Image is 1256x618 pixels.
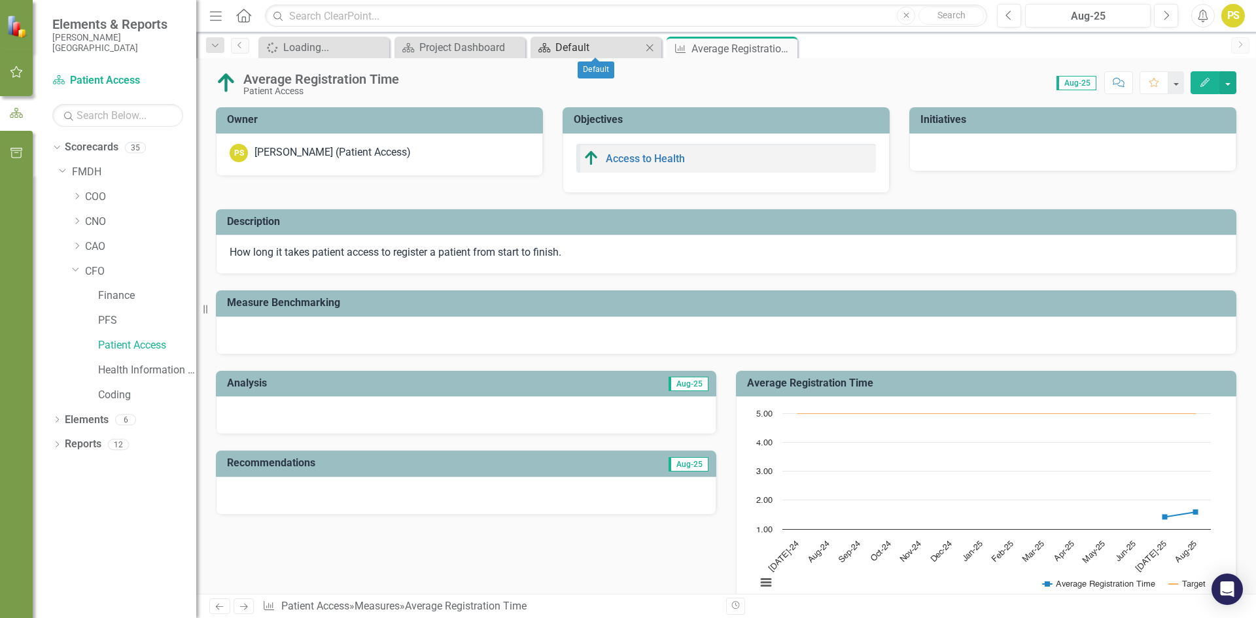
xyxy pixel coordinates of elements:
[281,600,349,612] a: Patient Access
[584,150,599,166] img: Above Target
[1025,4,1151,27] button: Aug-25
[1221,4,1245,27] button: PS
[1174,540,1198,564] text: Aug-25
[52,104,183,127] input: Search Below...
[990,540,1015,564] text: Feb-25
[1212,574,1243,605] div: Open Intercom Messenger
[98,288,196,303] a: Finance
[230,245,1223,260] p: How long it takes patient access to register a patient from start to finish.
[125,142,146,153] div: 35
[85,264,196,279] a: CFO
[961,540,985,563] text: Jan-25
[98,388,196,403] a: Coding
[254,145,411,160] div: [PERSON_NAME] (Patient Access)
[85,190,196,205] a: COO
[757,574,775,592] button: View chart menu, Chart
[795,411,1198,416] g: Target, line 2 of 2 with 14 data points.
[216,73,237,94] img: Above Target
[405,600,527,612] div: Average Registration Time
[355,600,400,612] a: Measures
[1030,9,1146,24] div: Aug-25
[669,457,708,472] span: Aug-25
[243,86,399,96] div: Patient Access
[756,526,773,534] text: 1.00
[98,338,196,353] a: Patient Access
[227,377,464,389] h3: Analysis
[227,297,1230,309] h3: Measure Benchmarking
[398,39,522,56] a: Project Dashboard
[1169,579,1206,589] button: Show Target
[1081,540,1107,565] text: May-25
[227,216,1230,228] h3: Description
[534,39,642,56] a: Default
[65,437,101,452] a: Reports
[869,540,893,563] text: Oct-24
[918,7,984,25] button: Search
[767,540,801,574] text: [DATE]-24
[555,39,642,56] div: Default
[230,144,248,162] div: PS
[1056,76,1096,90] span: Aug-25
[262,39,386,56] a: Loading...
[262,599,716,614] div: » »
[108,439,129,450] div: 12
[98,363,196,378] a: Health Information Management
[606,152,685,165] a: Access to Health
[1043,579,1155,589] button: Show Average Registration Time
[1193,509,1198,515] path: Aug-25, 1.59. Average Registration Time.
[578,61,614,78] div: Default
[52,16,183,32] span: Elements & Reports
[930,540,954,564] text: Dec-24
[750,407,1223,603] div: Chart. Highcharts interactive chart.
[747,377,1230,389] h3: Average Registration Time
[419,39,522,56] div: Project Dashboard
[837,540,862,564] text: Sep-24
[756,496,773,505] text: 2.00
[691,41,794,57] div: Average Registration Time
[1134,540,1168,574] text: [DATE]-25
[756,439,773,447] text: 4.00
[899,540,923,564] text: Nov-24
[52,32,183,54] small: [PERSON_NAME][GEOGRAPHIC_DATA]
[98,313,196,328] a: PFS
[227,457,556,469] h3: Recommendations
[243,72,399,86] div: Average Registration Time
[750,407,1217,603] svg: Interactive chart
[920,114,1230,126] h3: Initiatives
[265,5,987,27] input: Search ClearPoint...
[72,165,196,180] a: FMDH
[574,114,883,126] h3: Objectives
[756,468,773,476] text: 3.00
[65,413,109,428] a: Elements
[1053,540,1076,563] text: Apr-25
[85,239,196,254] a: CAO
[52,73,183,88] a: Patient Access
[65,140,118,155] a: Scorecards
[1114,540,1138,563] text: Jun-25
[227,114,536,126] h3: Owner
[283,39,386,56] div: Loading...
[807,540,831,564] text: Aug-24
[797,509,1198,520] g: Average Registration Time, line 1 of 2 with 14 data points.
[756,410,773,419] text: 5.00
[937,10,966,20] span: Search
[1021,540,1045,564] text: Mar-25
[669,377,708,391] span: Aug-25
[115,414,136,425] div: 6
[7,15,29,38] img: ClearPoint Strategy
[1162,515,1168,520] path: Jul-25, 1.42. Average Registration Time.
[85,215,196,230] a: CNO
